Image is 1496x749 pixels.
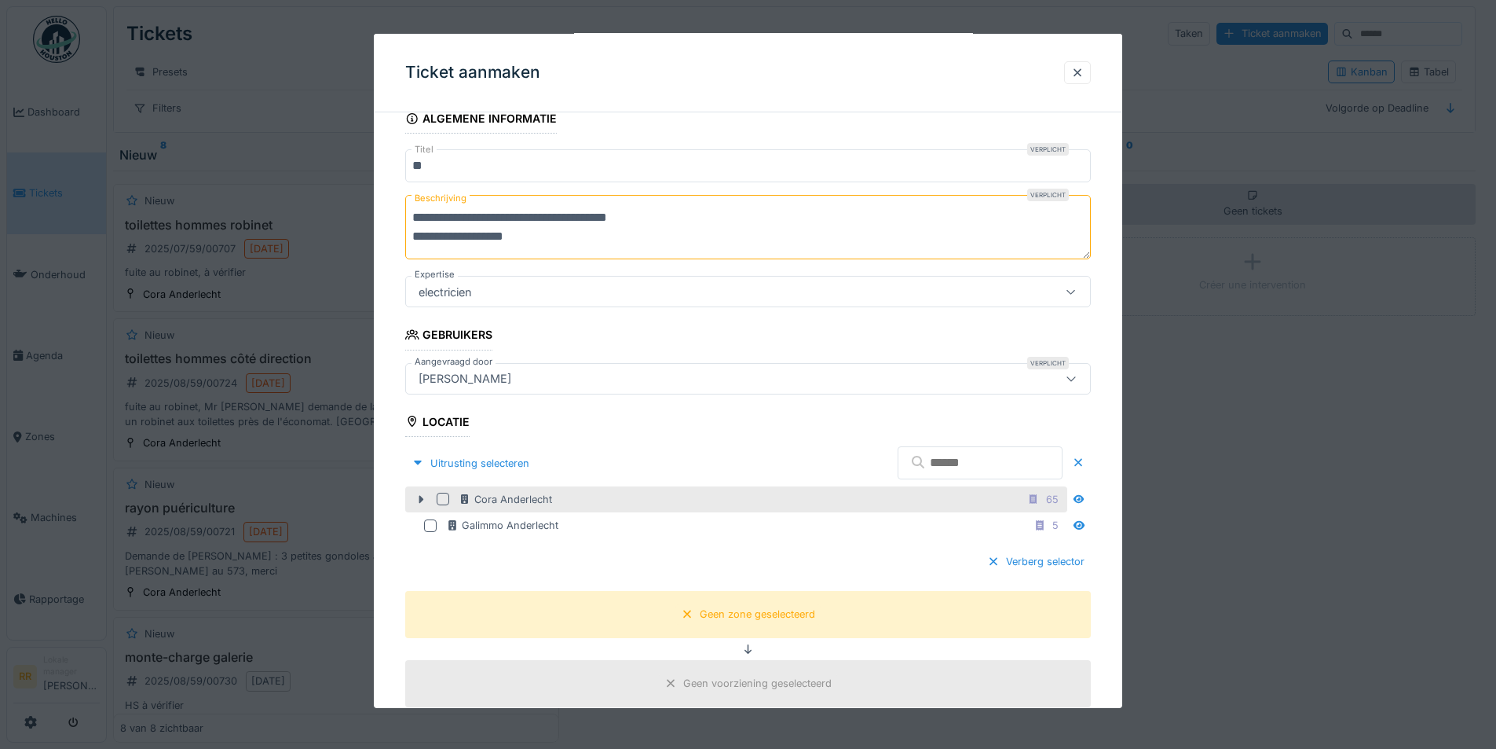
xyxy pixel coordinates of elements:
div: 65 [1046,492,1059,507]
div: electricien [412,283,478,300]
div: Uitrusting selecteren [405,453,536,474]
label: Expertise [411,268,458,281]
div: Verplicht [1027,189,1069,201]
div: Cora Anderlecht [459,492,552,507]
label: Titel [411,143,437,156]
div: [PERSON_NAME] [412,369,518,387]
div: Galimmo Anderlecht [446,518,558,533]
div: 5 [1052,518,1059,533]
label: Beschrijving [411,189,470,208]
div: Geen voorziening geselecteerd [683,676,832,691]
h3: Ticket aanmaken [405,63,540,83]
div: Verberg selector [981,551,1091,572]
div: Gebruikers [405,323,492,350]
div: Verplicht [1027,143,1069,156]
div: Verplicht [1027,356,1069,369]
div: Algemene informatie [405,107,557,134]
label: Aangevraagd door [411,354,496,368]
div: Geen zone geselecteerd [700,607,815,622]
div: Locatie [405,409,470,436]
